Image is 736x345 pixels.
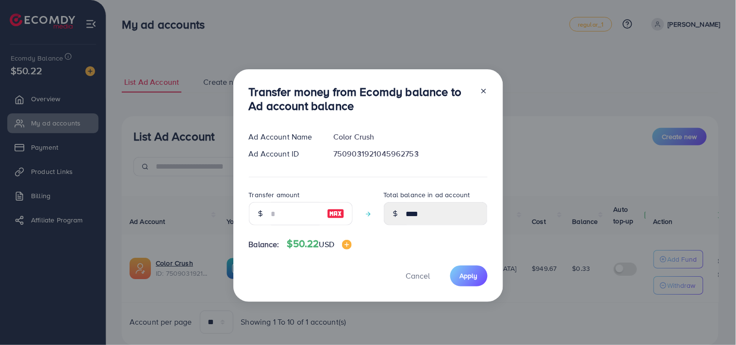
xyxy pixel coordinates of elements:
div: 7509031921045962753 [326,148,495,159]
label: Total balance in ad account [384,190,470,200]
span: USD [319,239,334,250]
label: Transfer amount [249,190,300,200]
span: Cancel [406,270,430,281]
div: Ad Account ID [241,148,326,159]
button: Cancel [394,266,442,286]
span: Apply [460,271,478,281]
div: Ad Account Name [241,131,326,142]
button: Apply [450,266,488,286]
img: image [342,240,352,250]
h3: Transfer money from Ecomdy balance to Ad account balance [249,85,472,113]
h4: $50.22 [287,238,352,250]
img: image [327,208,344,220]
span: Balance: [249,239,279,250]
iframe: Chat [695,301,729,338]
div: Color Crush [326,131,495,142]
